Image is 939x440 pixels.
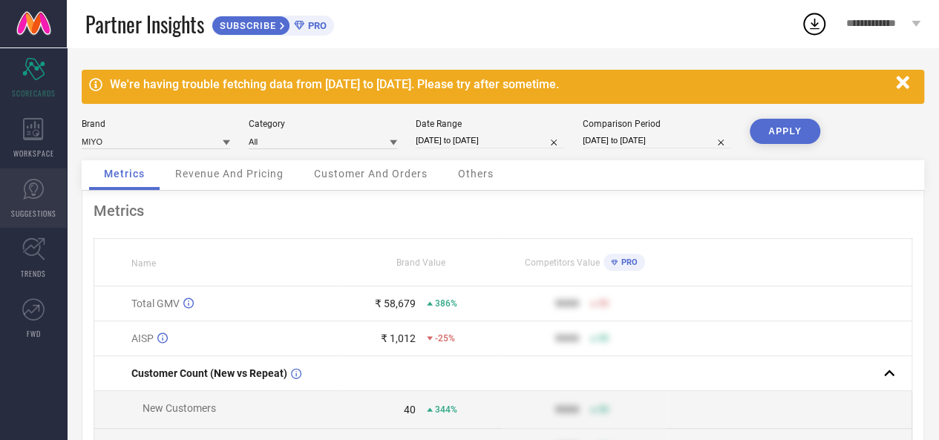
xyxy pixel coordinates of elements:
[416,133,564,148] input: Select date range
[104,168,145,180] span: Metrics
[82,119,230,129] div: Brand
[598,404,609,415] span: 50
[131,298,180,309] span: Total GMV
[314,168,428,180] span: Customer And Orders
[458,168,494,180] span: Others
[435,298,457,309] span: 386%
[435,404,457,415] span: 344%
[131,367,287,379] span: Customer Count (New vs Repeat)
[11,208,56,219] span: SUGGESTIONS
[555,404,579,416] div: 9999
[110,77,889,91] div: We're having trouble fetching data from [DATE] to [DATE]. Please try after sometime.
[525,257,600,268] span: Competitors Value
[583,133,731,148] input: Select comparison period
[131,332,154,344] span: AISP
[555,298,579,309] div: 9999
[598,333,609,344] span: 50
[94,202,912,220] div: Metrics
[27,328,41,339] span: FWD
[143,402,216,414] span: New Customers
[396,257,445,268] span: Brand Value
[21,268,46,279] span: TRENDS
[750,119,820,144] button: APPLY
[404,404,416,416] div: 40
[416,119,564,129] div: Date Range
[598,298,609,309] span: 50
[212,20,280,31] span: SUBSCRIBE
[555,332,579,344] div: 9999
[375,298,416,309] div: ₹ 58,679
[249,119,397,129] div: Category
[175,168,284,180] span: Revenue And Pricing
[212,12,334,36] a: SUBSCRIBEPRO
[304,20,327,31] span: PRO
[381,332,416,344] div: ₹ 1,012
[583,119,731,129] div: Comparison Period
[618,257,638,267] span: PRO
[131,258,156,269] span: Name
[13,148,54,159] span: WORKSPACE
[12,88,56,99] span: SCORECARDS
[85,9,204,39] span: Partner Insights
[801,10,828,37] div: Open download list
[435,333,455,344] span: -25%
